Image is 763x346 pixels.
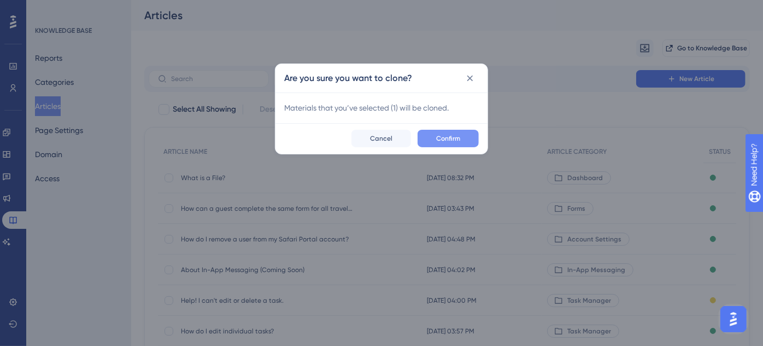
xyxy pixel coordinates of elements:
span: Confirm [436,134,460,143]
iframe: UserGuiding AI Assistant Launcher [717,303,750,336]
h2: Are you sure you want to clone? [284,72,412,85]
span: Need Help? [26,3,68,16]
span: Cancel [370,134,392,143]
span: Materials that you’ve selected ( 1 ) will be cloned. [284,101,479,114]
